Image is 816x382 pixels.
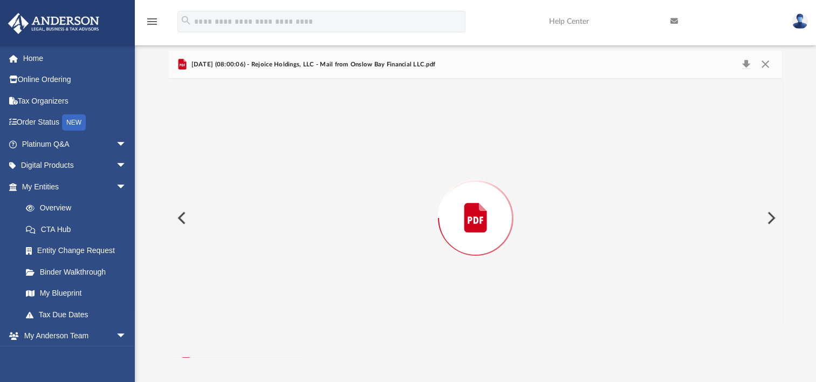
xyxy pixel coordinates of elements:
span: arrow_drop_down [116,133,138,155]
a: menu [146,21,159,28]
a: Entity Change Request [15,240,143,262]
span: arrow_drop_down [116,176,138,198]
button: Next File [758,203,782,233]
span: arrow_drop_down [116,155,138,177]
button: Previous File [169,203,193,233]
a: My Anderson Teamarrow_drop_down [8,325,138,347]
a: CTA Hub [15,219,143,240]
a: Home [8,47,143,69]
i: menu [146,15,159,28]
span: arrow_drop_down [116,325,138,347]
button: Close [755,57,774,72]
div: Preview [169,51,782,358]
a: My Entitiesarrow_drop_down [8,176,143,197]
a: Order StatusNEW [8,112,143,134]
i: search [180,15,192,26]
a: Platinum Q&Aarrow_drop_down [8,133,143,155]
a: Overview [15,197,143,219]
button: Download [736,57,756,72]
a: Online Ordering [8,69,143,91]
span: [DATE] (08:00:06) - Rejoice Holdings, LLC - Mail from Onslow Bay Financial LLC.pdf [189,60,435,70]
img: User Pic [792,13,808,29]
a: My Blueprint [15,283,138,304]
a: Binder Walkthrough [15,261,143,283]
div: NEW [62,114,86,131]
a: Digital Productsarrow_drop_down [8,155,143,176]
a: Tax Due Dates [15,304,143,325]
a: Tax Organizers [8,90,143,112]
img: Anderson Advisors Platinum Portal [5,13,102,34]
